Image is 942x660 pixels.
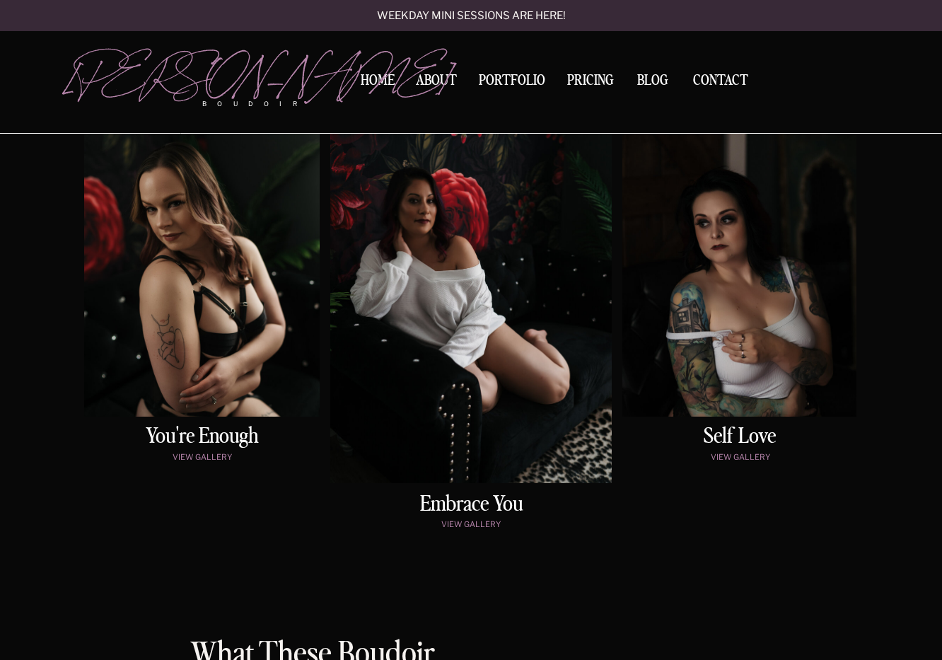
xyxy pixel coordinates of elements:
[474,74,550,93] a: Portfolio
[631,74,675,86] a: BLOG
[356,520,586,532] a: view gallery
[66,50,320,93] a: [PERSON_NAME]
[339,11,603,23] a: Weekday mini sessions are here!
[563,74,617,93] a: Pricing
[626,453,855,465] a: view gallery
[298,23,644,66] h2: Featured Boudoir Galleries
[687,74,754,88] a: Contact
[88,453,317,465] a: view gallery
[623,426,856,449] a: Self love
[202,99,320,109] p: boudoir
[353,494,590,516] a: embrace You
[88,426,317,449] a: You're enough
